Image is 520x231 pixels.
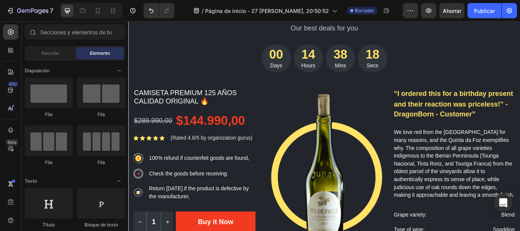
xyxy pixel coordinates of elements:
[309,221,401,231] p: Grape variety:
[405,221,450,231] p: Blend
[276,47,292,56] p: Secs
[97,159,105,165] font: Fila
[8,140,16,145] font: Beta
[49,132,145,141] p: (Rated 4.8/5 by organization gurus)
[24,191,147,209] p: Return [DATE] if the product is defective by the manufacturer,
[50,7,53,14] font: 7
[6,2,450,14] p: Our best deals for you
[467,3,501,18] button: Publicar
[202,30,218,48] div: 14
[21,12,37,18] font: versión
[45,159,53,165] font: Fila
[239,47,255,56] p: Mins
[20,20,85,25] font: Dominio: [DOMAIN_NAME]
[6,78,148,98] h1: CAMISETA PREMIUM 125 AÑOS CALIDAD ORIGINAL 🔥
[24,155,141,164] p: 100% refund if counterfeit goods are found,
[113,175,125,187] span: Abrir con palanca
[309,78,450,115] p: “I ordered this for a birthday present and their reaction was priceless!” - DragonBorn - Customer”
[97,112,105,117] font: Fila
[202,8,204,14] font: /
[6,195,17,205] img: Alt Image
[205,8,329,14] font: Página de inicio - 27 [PERSON_NAME], 20:50:52
[276,30,292,48] div: 18
[144,3,174,18] div: Deshacer/Rehacer
[6,109,52,123] div: $289.990,00
[9,81,17,87] font: 450
[202,47,218,56] p: Hours
[24,173,115,182] p: Check the goods before receiving
[90,50,110,56] font: Elemento
[41,50,59,56] font: Sección
[37,12,50,18] font: 4.0.25
[25,24,125,40] input: Secciones y elementos de búsqueda
[86,45,118,50] font: Palabras clave
[443,8,461,14] font: Ahorrar
[3,3,57,18] button: 7
[113,65,125,77] span: Abrir con palanca
[12,20,18,26] img: website_grey.svg
[6,154,17,166] img: Alt Image
[494,194,512,212] div: Open Intercom Messenger
[164,47,180,56] p: Days
[128,21,520,231] iframe: Área de diseño
[25,68,49,73] font: Disposición
[78,44,84,50] img: tab_keywords_by_traffic_grey.svg
[474,8,495,14] font: Publicar
[164,30,180,48] div: 00
[25,178,37,184] font: Texto
[6,172,17,183] img: Alt Image
[239,30,255,48] div: 38
[85,222,118,228] font: Bloque de texto
[39,45,57,50] font: Dominio
[309,125,450,207] p: We love red from the [GEOGRAPHIC_DATA] for many reasons, and the Quinta da Foz exemplifies why. T...
[43,222,55,228] font: Título
[55,105,137,128] div: $144.990,00
[355,8,374,13] font: Borrador
[439,3,464,18] button: Ahorrar
[12,12,18,18] img: logo_orange.svg
[30,44,37,50] img: tab_domain_overview_orange.svg
[45,112,53,117] font: Fila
